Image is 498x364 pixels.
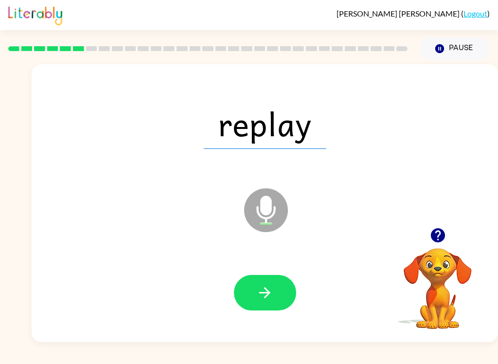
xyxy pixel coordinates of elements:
span: replay [204,98,326,149]
a: Logout [463,9,487,18]
span: [PERSON_NAME] [PERSON_NAME] [337,9,461,18]
img: Literably [8,4,62,25]
button: Pause [419,37,490,60]
video: Your browser must support playing .mp4 files to use Literably. Please try using another browser. [389,233,486,330]
div: ( ) [337,9,490,18]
